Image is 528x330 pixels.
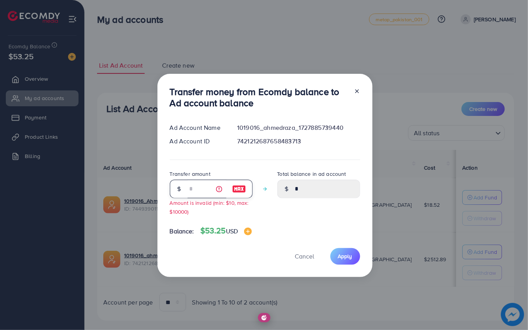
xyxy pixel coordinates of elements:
label: Transfer amount [170,170,210,178]
div: Ad Account Name [164,123,231,132]
h4: $53.25 [200,226,252,236]
div: 1019016_ahmedraza_1727885739440 [231,123,366,132]
img: image [244,228,252,235]
button: Apply [330,248,360,265]
span: Apply [338,252,352,260]
div: 7421212687658483713 [231,137,366,146]
span: Cancel [295,252,314,260]
label: Total balance in ad account [277,170,346,178]
img: image [232,184,246,194]
button: Cancel [285,248,324,265]
span: Balance: [170,227,194,236]
div: Ad Account ID [164,137,231,146]
small: Amount is invalid (min: $10, max: $10000) [170,199,249,215]
span: USD [226,227,238,235]
h3: Transfer money from Ecomdy balance to Ad account balance [170,86,348,109]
